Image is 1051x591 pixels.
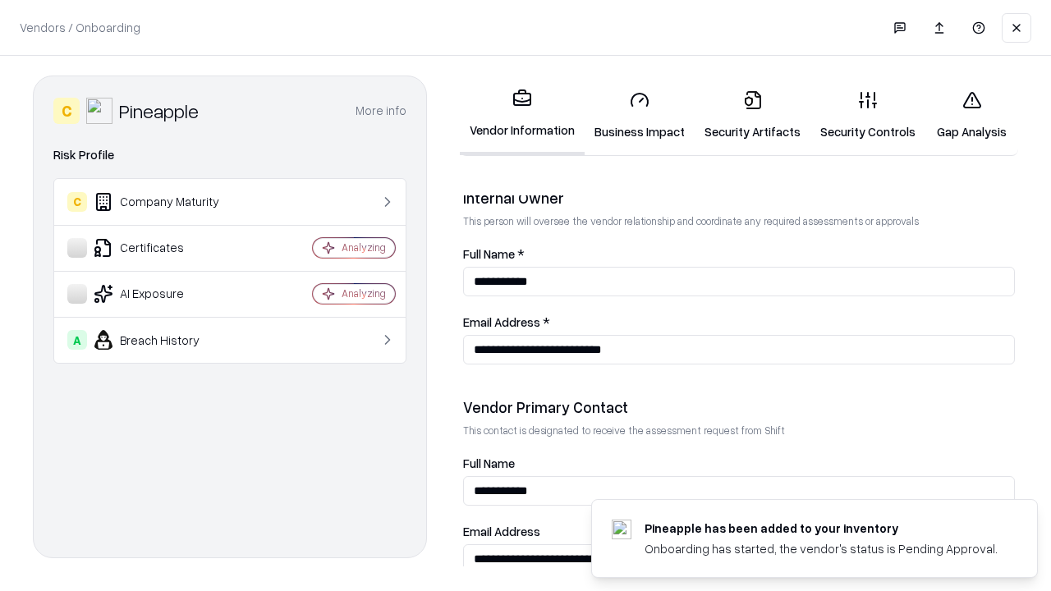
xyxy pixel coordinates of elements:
div: Analyzing [342,286,386,300]
div: Certificates [67,238,264,258]
div: Pineapple has been added to your inventory [645,520,998,537]
div: AI Exposure [67,284,264,304]
img: Pineapple [86,98,112,124]
label: Full Name * [463,248,1015,260]
div: Pineapple [119,98,199,124]
a: Security Artifacts [695,77,810,153]
div: Vendor Primary Contact [463,397,1015,417]
a: Vendor Information [460,76,585,155]
a: Business Impact [585,77,695,153]
div: A [67,330,87,350]
div: Risk Profile [53,145,406,165]
img: pineappleenergy.com [612,520,631,539]
a: Security Controls [810,77,925,153]
p: Vendors / Onboarding [20,19,140,36]
button: More info [356,96,406,126]
a: Gap Analysis [925,77,1018,153]
div: C [67,192,87,212]
div: C [53,98,80,124]
label: Email Address * [463,316,1015,328]
label: Email Address [463,525,1015,538]
p: This person will oversee the vendor relationship and coordinate any required assessments or appro... [463,214,1015,228]
div: Analyzing [342,241,386,254]
div: Internal Owner [463,188,1015,208]
div: Company Maturity [67,192,264,212]
label: Full Name [463,457,1015,470]
div: Onboarding has started, the vendor's status is Pending Approval. [645,540,998,557]
p: This contact is designated to receive the assessment request from Shift [463,424,1015,438]
div: Breach History [67,330,264,350]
